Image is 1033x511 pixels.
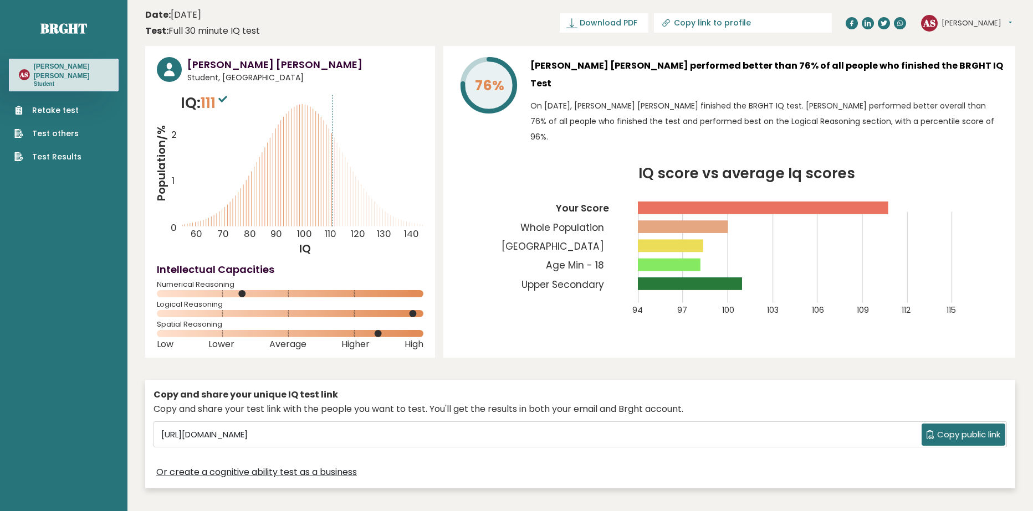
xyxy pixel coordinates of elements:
[145,8,171,21] b: Date:
[14,128,81,140] a: Test others
[157,262,423,277] h4: Intellectual Capacities
[922,424,1005,446] button: Copy public link
[187,72,423,84] span: Student, [GEOGRAPHIC_DATA]
[857,304,869,316] tspan: 109
[522,277,605,291] tspan: Upper Secondary
[530,57,1004,92] h3: [PERSON_NAME] [PERSON_NAME] performed better than 76% of all people who finished the BRGHT IQ Test
[34,62,109,80] h3: [PERSON_NAME] [PERSON_NAME]
[377,228,391,241] tspan: 130
[812,304,824,316] tspan: 106
[145,8,201,22] time: [DATE]
[405,342,423,347] span: High
[157,302,423,307] span: Logical Reasoning
[157,322,423,327] span: Spatial Reasoning
[14,151,81,163] a: Test Results
[530,98,1004,144] p: On [DATE], [PERSON_NAME] [PERSON_NAME] finished the BRGHT IQ test. [PERSON_NAME] performed better...
[154,125,169,201] tspan: Population/%
[34,80,109,88] p: Student
[154,402,1007,416] div: Copy and share your test link with the people you want to test. You'll get the results in both yo...
[556,202,610,215] tspan: Your Score
[341,342,370,347] span: Higher
[298,228,313,241] tspan: 100
[181,92,230,114] p: IQ:
[475,76,504,95] tspan: 76%
[217,228,229,241] tspan: 70
[677,304,687,316] tspan: 97
[633,304,643,316] tspan: 94
[157,282,423,287] span: Numerical Reasoning
[923,16,935,29] text: AS
[145,24,168,37] b: Test:
[560,13,648,33] a: Download PDF
[767,304,779,316] tspan: 103
[191,228,202,241] tspan: 60
[171,128,177,141] tspan: 2
[201,92,230,113] span: 111
[208,342,234,347] span: Lower
[40,19,87,37] a: Brght
[722,304,734,316] tspan: 100
[154,388,1007,401] div: Copy and share your unique IQ test link
[639,163,855,183] tspan: IQ score vs average Iq scores
[172,174,175,187] tspan: 1
[351,228,365,241] tspan: 120
[947,304,956,316] tspan: 115
[156,466,357,479] a: Or create a cognitive ability test as a business
[546,259,605,272] tspan: Age Min - 18
[14,105,81,116] a: Retake test
[187,57,423,72] h3: [PERSON_NAME] [PERSON_NAME]
[902,304,911,316] tspan: 112
[404,228,419,241] tspan: 140
[521,221,605,234] tspan: Whole Population
[145,24,260,38] div: Full 30 minute IQ test
[19,70,28,79] text: AS
[270,228,282,241] tspan: 90
[299,241,311,256] tspan: IQ
[937,429,1000,441] span: Copy public link
[171,221,177,234] tspan: 0
[942,18,1012,29] button: [PERSON_NAME]
[580,17,637,29] span: Download PDF
[244,228,257,241] tspan: 80
[325,228,337,241] tspan: 110
[502,240,605,253] tspan: [GEOGRAPHIC_DATA]
[269,342,306,347] span: Average
[157,342,173,347] span: Low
